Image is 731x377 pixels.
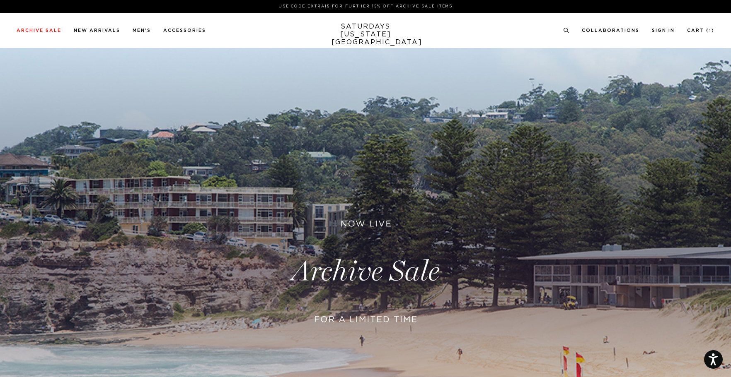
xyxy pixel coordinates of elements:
[652,28,675,33] a: Sign In
[709,29,712,33] small: 1
[74,28,120,33] a: New Arrivals
[582,28,639,33] a: Collaborations
[133,28,151,33] a: Men's
[20,3,711,10] p: Use Code EXTRA15 for Further 15% Off Archive Sale Items
[17,28,61,33] a: Archive Sale
[332,23,400,46] a: SATURDAYS[US_STATE][GEOGRAPHIC_DATA]
[687,28,714,33] a: Cart (1)
[163,28,206,33] a: Accessories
